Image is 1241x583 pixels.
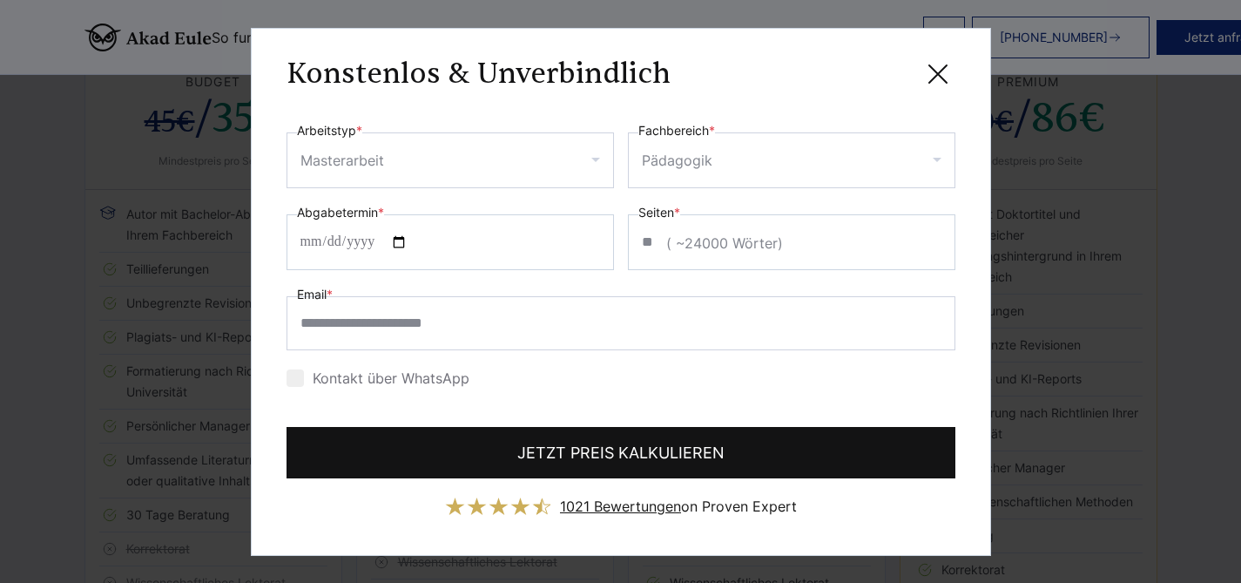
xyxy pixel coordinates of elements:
label: Arbeitstyp [297,120,362,141]
label: Seiten [638,202,680,223]
div: on Proven Expert [560,492,797,520]
div: Pädagogik [642,146,712,174]
button: JETZT PREIS KALKULIEREN [287,427,955,478]
label: Email [297,284,333,305]
label: Abgabetermin [297,202,384,223]
div: Masterarbeit [300,146,384,174]
label: Fachbereich [638,120,715,141]
label: Kontakt über WhatsApp [287,369,469,387]
span: 1021 Bewertungen [560,498,681,515]
h3: Konstenlos & Unverbindlich [287,57,671,92]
